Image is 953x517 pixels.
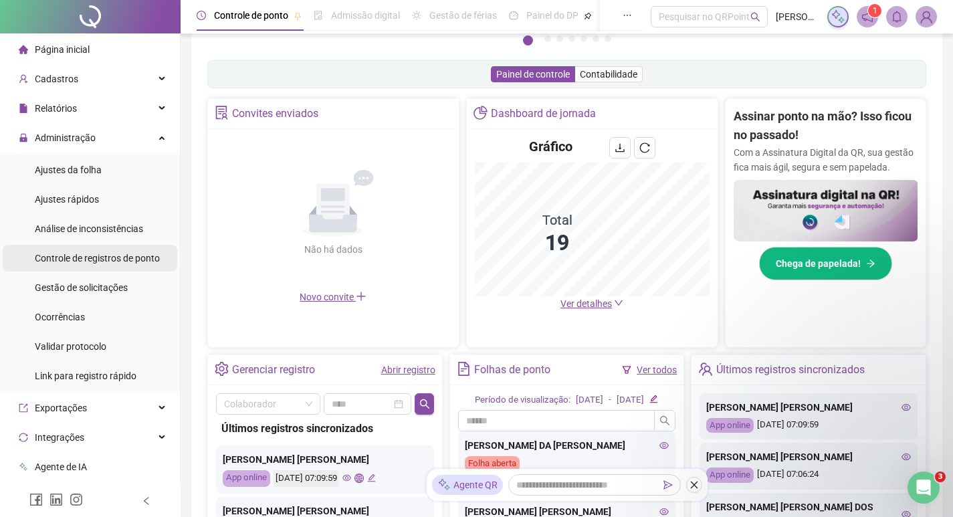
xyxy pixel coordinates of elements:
[759,247,892,280] button: Chega de papelada!
[35,44,90,55] span: Página inicial
[342,474,351,482] span: eye
[706,400,911,415] div: [PERSON_NAME] [PERSON_NAME]
[496,69,570,80] span: Painel de controle
[272,242,395,257] div: Não há dados
[556,35,563,42] button: 3
[623,11,632,20] span: ellipsis
[223,452,427,467] div: [PERSON_NAME] [PERSON_NAME]
[576,393,603,407] div: [DATE]
[49,493,63,506] span: linkedin
[29,493,43,506] span: facebook
[529,137,572,156] h4: Gráfico
[314,11,323,20] span: file-done
[19,133,28,142] span: lock
[274,470,339,487] div: [DATE] 07:09:59
[776,256,861,271] span: Chega de papelada!
[639,142,650,153] span: reload
[35,103,77,114] span: Relatórios
[35,165,102,175] span: Ajustes da folha
[908,472,940,504] iframe: Intercom live chat
[35,312,85,322] span: Ocorrências
[584,12,592,20] span: pushpin
[706,468,754,483] div: App online
[35,371,136,381] span: Link para registro rápido
[221,420,429,437] div: Últimos registros sincronizados
[215,362,229,376] span: setting
[580,69,637,80] span: Contabilidade
[544,35,551,42] button: 2
[716,358,865,381] div: Últimos registros sincronizados
[706,468,911,483] div: [DATE] 07:06:24
[381,365,435,375] a: Abrir registro
[35,461,87,472] span: Agente de IA
[659,507,669,516] span: eye
[866,259,875,268] span: arrow-right
[935,472,946,482] span: 3
[706,418,911,433] div: [DATE] 07:09:59
[614,298,623,308] span: down
[698,362,712,376] span: team
[232,358,315,381] div: Gerenciar registro
[637,365,677,375] a: Ver todos
[776,9,819,24] span: [PERSON_NAME]
[35,223,143,234] span: Análise de inconsistências
[706,449,911,464] div: [PERSON_NAME] [PERSON_NAME]
[902,452,911,461] span: eye
[429,10,497,21] span: Gestão de férias
[35,341,106,352] span: Validar protocolo
[215,106,229,120] span: solution
[615,142,625,153] span: download
[523,35,533,45] button: 1
[605,35,611,42] button: 7
[300,292,366,302] span: Novo convite
[649,395,658,403] span: edit
[568,35,575,42] button: 4
[35,253,160,264] span: Controle de registros de ponto
[509,11,518,20] span: dashboard
[690,480,699,490] span: close
[367,474,376,482] span: edit
[70,493,83,506] span: instagram
[19,104,28,113] span: file
[734,145,918,175] p: Com a Assinatura Digital da QR, sua gestão fica mais ágil, segura e sem papelada.
[35,74,78,84] span: Cadastros
[831,9,845,24] img: sparkle-icon.fc2bf0ac1784a2077858766a79e2daf3.svg
[609,393,611,407] div: -
[214,10,288,21] span: Controle de ponto
[473,106,488,120] span: pie-chart
[19,433,28,442] span: sync
[706,418,754,433] div: App online
[356,291,366,302] span: plus
[861,11,873,23] span: notification
[659,441,669,450] span: eye
[659,415,670,426] span: search
[223,470,270,487] div: App online
[491,102,596,125] div: Dashboard de jornada
[419,399,430,409] span: search
[19,403,28,413] span: export
[526,10,578,21] span: Painel do DP
[617,393,644,407] div: [DATE]
[35,432,84,443] span: Integrações
[432,475,503,495] div: Agente QR
[232,102,318,125] div: Convites enviados
[354,474,363,482] span: global
[560,298,612,309] span: Ver detalhes
[35,282,128,293] span: Gestão de solicitações
[142,496,151,506] span: left
[197,11,206,20] span: clock-circle
[412,11,421,20] span: sun
[622,365,631,375] span: filter
[35,132,96,143] span: Administração
[474,358,550,381] div: Folhas de ponto
[734,180,918,241] img: banner%2F02c71560-61a6-44d4-94b9-c8ab97240462.png
[750,12,760,22] span: search
[331,10,400,21] span: Admissão digital
[891,11,903,23] span: bell
[465,438,669,453] div: [PERSON_NAME] DA [PERSON_NAME]
[35,194,99,205] span: Ajustes rápidos
[868,4,881,17] sup: 1
[560,298,623,309] a: Ver detalhes down
[593,35,599,42] button: 6
[437,478,451,492] img: sparkle-icon.fc2bf0ac1784a2077858766a79e2daf3.svg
